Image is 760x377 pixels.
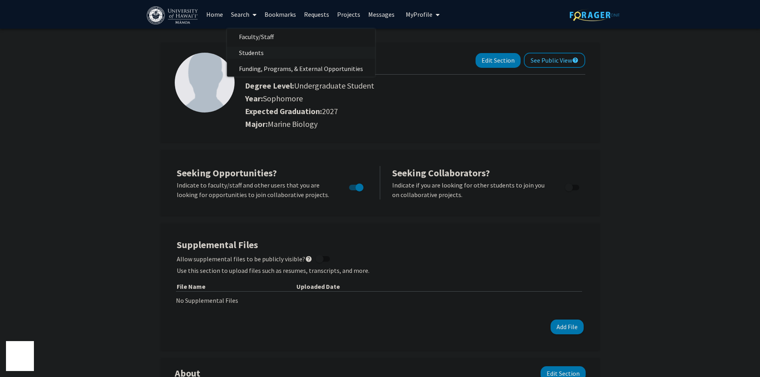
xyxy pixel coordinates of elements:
h2: Expected Graduation: [245,107,549,116]
a: Students [227,47,375,59]
div: Toggle [346,180,368,192]
h2: Degree Level: [245,81,549,91]
span: 2027 [322,106,338,116]
a: Projects [333,0,364,28]
span: Undergraduate Student [294,81,374,91]
span: Faculty/Staff [227,29,286,45]
a: Funding, Programs, & External Opportunities [227,63,375,75]
h2: Major: [245,119,585,129]
img: ForagerOne Logo [570,9,620,21]
span: Marine Biology [268,119,318,129]
a: Requests [300,0,333,28]
span: Funding, Programs, & External Opportunities [227,61,375,77]
img: University of Hawaiʻi at Mānoa Logo [147,6,199,24]
span: My Profile [406,10,432,18]
span: Seeking Opportunities? [177,167,277,179]
b: Uploaded Date [296,282,340,290]
div: No Supplemental Files [176,296,584,305]
span: Allow supplemental files to be publicly visible? [177,254,312,264]
a: Bookmarks [261,0,300,28]
a: Search [227,0,261,28]
p: Indicate if you are looking for other students to join you on collaborative projects. [392,180,550,199]
span: Seeking Collaborators? [392,167,490,179]
a: Home [202,0,227,28]
p: Indicate to faculty/staff and other users that you are looking for opportunities to join collabor... [177,180,334,199]
h2: Year: [245,94,549,103]
a: Faculty/Staff [227,31,375,43]
iframe: Chat [6,341,34,371]
b: File Name [177,282,205,290]
button: See Public View [524,53,585,68]
img: Profile Picture [175,53,235,113]
a: Messages [364,0,399,28]
h4: Supplemental Files [177,239,584,251]
button: Edit Section [476,53,521,68]
p: Use this section to upload files such as resumes, transcripts, and more. [177,266,584,275]
mat-icon: help [305,254,312,264]
mat-icon: help [572,55,578,65]
span: Sophomore [263,93,303,103]
div: Toggle [562,180,584,192]
button: Add File [551,320,584,334]
span: Students [227,45,276,61]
